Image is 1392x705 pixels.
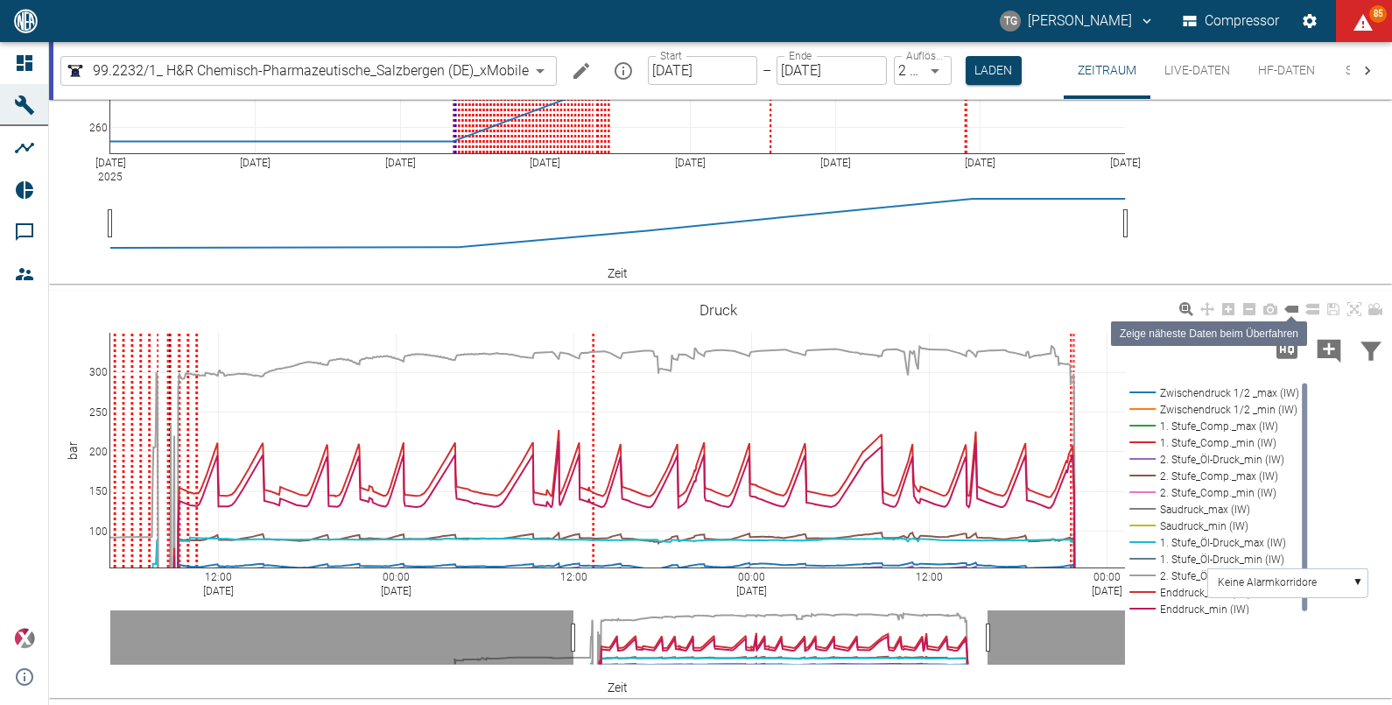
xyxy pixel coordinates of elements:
[1244,42,1329,99] button: HF-Daten
[1294,5,1325,37] button: Einstellungen
[12,9,39,32] img: logo
[1369,5,1387,23] span: 85
[1150,42,1244,99] button: Live-Daten
[894,56,952,85] div: 2 Minuten
[789,48,812,63] label: Ende
[777,56,886,85] input: DD.MM.YYYY
[1308,327,1350,372] button: Kommentar hinzufügen
[14,628,35,649] img: Xplore Logo
[65,60,529,81] a: 99.2232/1_ H&R Chemisch-Pharmazeutische_Salzbergen (DE)_xMobile
[997,5,1157,37] button: thomas.gregoir@neuman-esser.com
[763,60,771,81] p: –
[1000,11,1021,32] div: TG
[1218,576,1317,589] text: Keine Alarmkorridore
[1179,5,1283,37] button: Compressor
[1350,327,1392,372] button: Daten filtern
[564,53,599,88] button: Machine bearbeiten
[93,60,529,81] span: 99.2232/1_ H&R Chemisch-Pharmazeutische_Salzbergen (DE)_xMobile
[1266,340,1308,356] span: Hohe Auflösung
[966,56,1022,85] button: Laden
[606,53,641,88] button: mission info
[648,56,757,85] input: DD.MM.YYYY
[1064,42,1150,99] button: Zeitraum
[660,48,682,63] label: Start
[906,48,943,63] label: Auflösung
